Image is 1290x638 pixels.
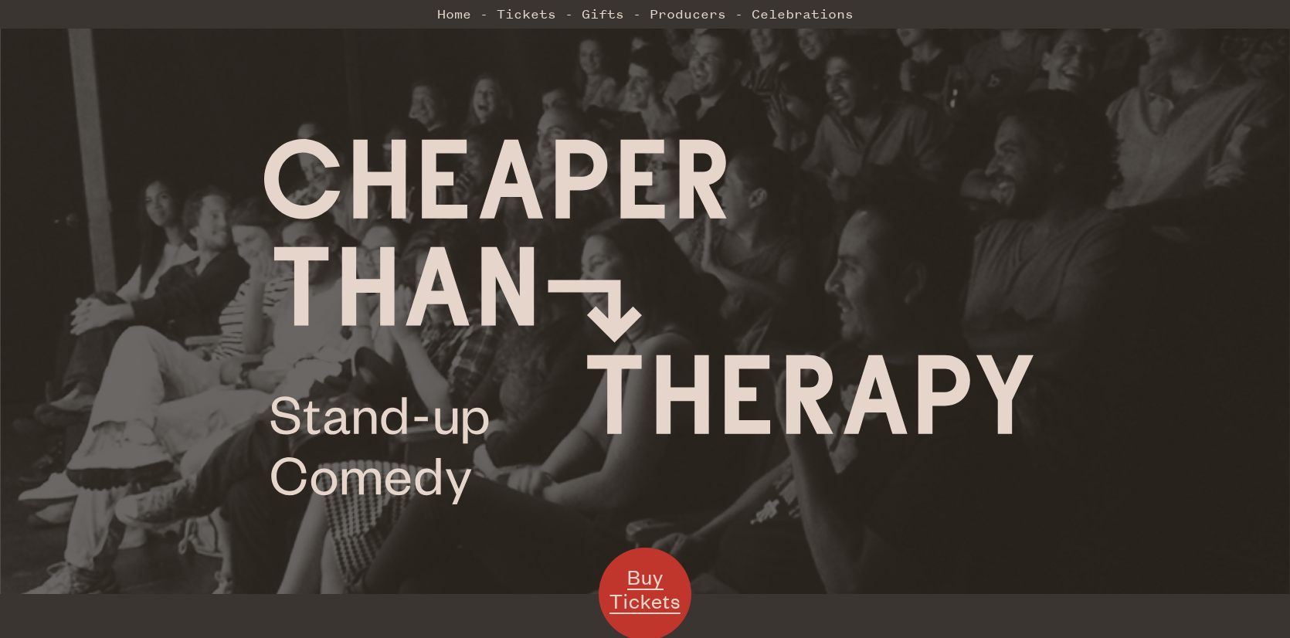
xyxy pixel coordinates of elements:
span: Buy Tickets [609,564,681,614]
img: Cheaper Than Therapy logo [264,139,1034,504]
